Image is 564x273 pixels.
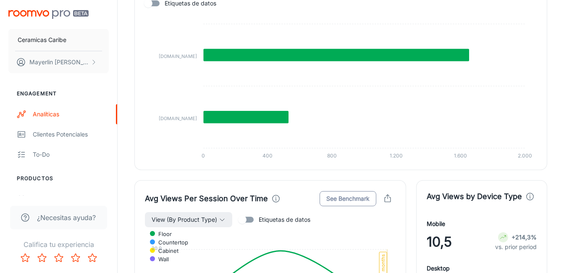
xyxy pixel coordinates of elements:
h4: Mobile [427,219,445,228]
h4: Desktop [427,264,450,273]
p: vs. prior period [495,242,537,252]
button: Rate 3 star [50,249,67,266]
span: Wall [152,255,169,263]
button: View (By Product Type) [145,212,232,227]
tspan: 20,0 [152,245,162,251]
h4: Avg Views by Device Type [427,191,522,202]
p: Mayerlin [PERSON_NAME] [29,58,89,67]
div: Mis productos [33,194,109,204]
p: Ceramicas Caribe [18,35,66,45]
div: To-do [33,150,109,159]
span: View (By Product Type) [152,215,217,225]
span: Cabinet [152,247,178,255]
span: 10,5 [427,232,452,252]
button: Rate 1 star [17,249,34,266]
strong: +214,3% [512,234,537,241]
button: Rate 5 star [84,249,101,266]
tspan: 0 [202,152,205,159]
tspan: 800 [327,152,337,159]
p: Califica tu experiencia [7,239,110,249]
span: Floor [152,230,172,238]
button: Mayerlin [PERSON_NAME] [8,51,109,73]
tspan: [DOMAIN_NAME] [159,53,197,59]
button: Rate 2 star [34,249,50,266]
tspan: 2.000 [518,152,532,159]
span: Etiquetas de datos [259,215,310,224]
tspan: 1.200 [390,152,403,159]
button: Ceramicas Caribe [8,29,109,51]
div: Analíticas [33,110,109,119]
span: ¿Necesitas ayuda? [37,213,96,223]
tspan: 1.600 [454,152,467,159]
button: Rate 4 star [67,249,84,266]
h4: Avg Views Per Session Over Time [145,193,268,205]
button: See Benchmark [320,191,376,206]
div: Clientes potenciales [33,130,109,139]
img: Roomvo PRO Beta [8,10,89,19]
span: Countertop [152,239,188,246]
tspan: [DOMAIN_NAME] [159,115,197,121]
tspan: 400 [262,152,273,159]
